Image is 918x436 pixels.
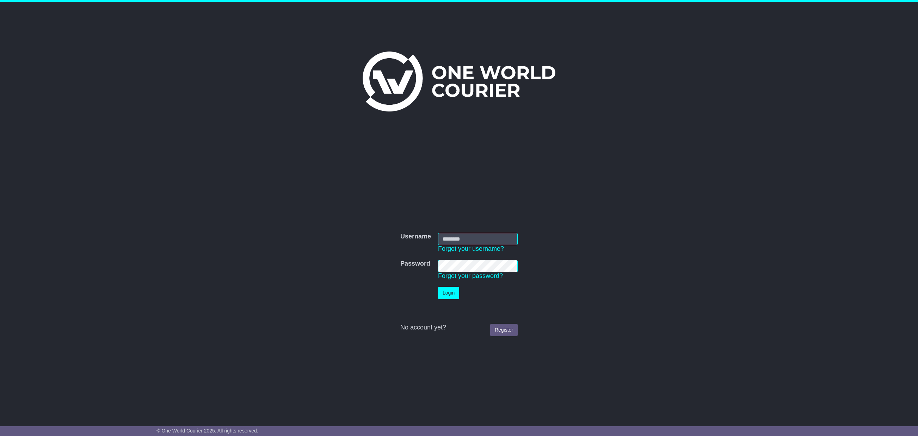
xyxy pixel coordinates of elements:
[156,428,258,434] span: © One World Courier 2025. All rights reserved.
[400,260,430,268] label: Password
[363,52,555,111] img: One World
[438,272,503,279] a: Forgot your password?
[490,324,518,336] a: Register
[438,287,459,299] button: Login
[400,324,518,332] div: No account yet?
[438,245,504,252] a: Forgot your username?
[400,233,431,241] label: Username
